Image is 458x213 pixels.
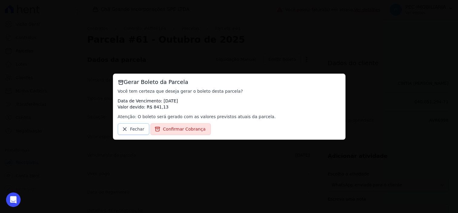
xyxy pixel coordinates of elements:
[118,88,341,94] p: Você tem certeza que deseja gerar o boleto desta parcela?
[118,114,341,120] p: Atenção: O boleto será gerado com as valores previstos atuais da parcela.
[6,192,21,207] div: Open Intercom Messenger
[118,123,150,135] a: Fechar
[118,78,341,86] h3: Gerar Boleto da Parcela
[130,126,144,132] span: Fechar
[118,98,341,110] p: Data de Vencimento: [DATE] Valor devido: R$ 841,13
[163,126,206,132] span: Confirmar Cobrança
[150,123,211,135] a: Confirmar Cobrança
